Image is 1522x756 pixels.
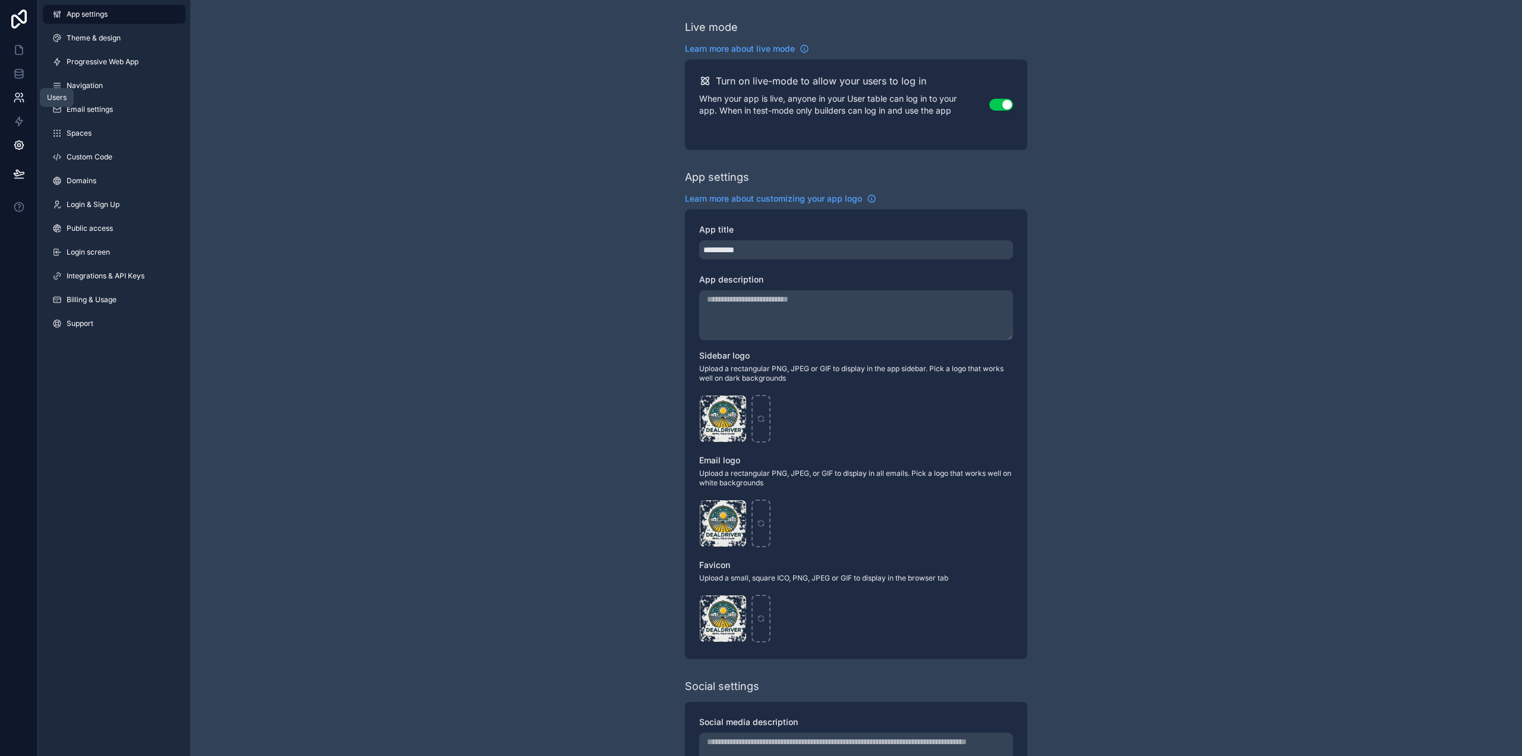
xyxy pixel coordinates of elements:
[67,224,113,233] span: Public access
[67,33,121,43] span: Theme & design
[43,314,185,333] a: Support
[716,74,926,88] h2: Turn on live-mode to allow your users to log in
[47,93,67,102] div: Users
[699,560,730,570] span: Favicon
[699,274,763,284] span: App description
[67,200,120,209] span: Login & Sign Up
[685,43,809,55] a: Learn more about live mode
[699,573,1013,583] span: Upload a small, square ICO, PNG, JPEG or GIF to display in the browser tab
[43,124,185,143] a: Spaces
[67,295,117,305] span: Billing & Usage
[43,29,185,48] a: Theme & design
[67,105,113,114] span: Email settings
[43,266,185,286] a: Integrations & API Keys
[685,169,749,186] div: App settings
[43,5,185,24] a: App settings
[685,193,876,205] a: Learn more about customizing your app logo
[43,290,185,309] a: Billing & Usage
[67,81,103,90] span: Navigation
[685,678,759,695] div: Social settings
[67,271,144,281] span: Integrations & API Keys
[67,176,96,186] span: Domains
[699,364,1013,383] span: Upload a rectangular PNG, JPEG or GIF to display in the app sidebar. Pick a logo that works well ...
[699,717,798,727] span: Social media description
[699,455,740,465] span: Email logo
[43,219,185,238] a: Public access
[67,319,93,328] span: Support
[67,152,112,162] span: Custom Code
[699,469,1013,488] span: Upload a rectangular PNG, JPEG, or GIF to display in all emails. Pick a logo that works well on w...
[67,247,110,257] span: Login screen
[43,195,185,214] a: Login & Sign Up
[67,10,108,19] span: App settings
[67,57,139,67] span: Progressive Web App
[43,52,185,71] a: Progressive Web App
[43,100,185,119] a: Email settings
[43,148,185,167] a: Custom Code
[685,193,862,205] span: Learn more about customizing your app logo
[43,76,185,95] a: Navigation
[67,128,92,138] span: Spaces
[699,350,750,360] span: Sidebar logo
[43,171,185,190] a: Domains
[685,43,795,55] span: Learn more about live mode
[685,19,738,36] div: Live mode
[699,93,989,117] p: When your app is live, anyone in your User table can log in to your app. When in test-mode only b...
[43,243,185,262] a: Login screen
[699,224,734,234] span: App title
